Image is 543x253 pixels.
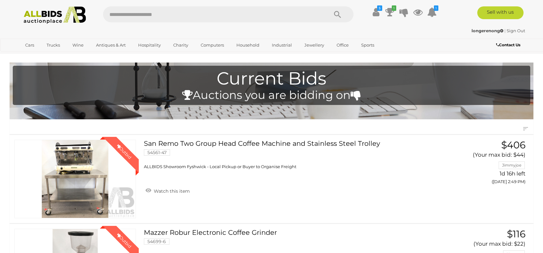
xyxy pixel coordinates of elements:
[68,40,88,50] a: Wine
[20,6,89,24] img: Allbids.com.au
[16,89,527,101] h4: Auctions you are bidding on
[496,42,520,47] b: Contact Us
[42,40,64,50] a: Trucks
[501,139,525,151] span: $406
[144,186,191,195] a: Watch this item
[232,40,264,50] a: Household
[152,188,190,194] span: Watch this item
[434,5,438,11] i: 1
[134,40,165,50] a: Hospitality
[472,28,504,33] a: longerenong
[332,40,353,50] a: Office
[477,6,524,19] a: Sell with us
[16,69,527,88] h1: Current Bids
[371,6,381,18] a: $
[300,40,328,50] a: Jewellery
[322,6,353,22] button: Search
[451,140,527,188] a: $406 (Your max bid: $44) Jimmyjoe 1d 16h left ([DATE] 2:49 PM)
[169,40,192,50] a: Charity
[496,41,522,48] a: Contact Us
[149,140,442,170] a: San Remo Two Group Head Coffee Machine and Stainless Steel Trolley 54561-47 ALLBIDS Showroom Fysh...
[109,137,139,166] div: Outbid
[357,40,378,50] a: Sports
[377,5,382,11] i: $
[507,228,525,240] span: $116
[472,28,503,33] strong: longerenong
[21,40,38,50] a: Cars
[507,28,525,33] a: Sign Out
[21,50,75,61] a: [GEOGRAPHIC_DATA]
[268,40,296,50] a: Industrial
[504,28,506,33] span: |
[14,140,136,218] a: Outbid
[92,40,130,50] a: Antiques & Art
[197,40,228,50] a: Computers
[427,6,437,18] a: 1
[392,5,396,11] i: 1
[385,6,395,18] a: 1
